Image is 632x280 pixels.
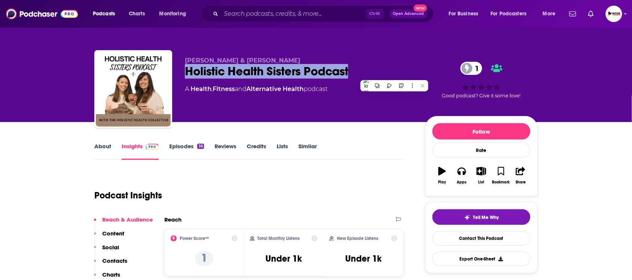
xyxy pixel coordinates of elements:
a: Reviews [215,143,236,160]
p: Social [102,244,119,251]
h2: Reach [164,216,182,223]
div: Play [438,180,446,185]
p: Charts [102,271,120,278]
h2: New Episode Listens [337,236,378,241]
h2: Power Score™ [180,236,209,241]
button: Bookmark [491,162,511,189]
button: Share [511,162,531,189]
img: tell me why sparkle [464,214,470,220]
p: Contacts [102,257,127,264]
img: Holistic Health Sisters Podcast [96,52,171,127]
a: About [94,143,111,160]
div: A podcast [185,85,328,94]
a: Show notifications dropdown [585,7,597,20]
a: Credits [247,143,266,160]
a: InsightsPodchaser Pro [122,143,159,160]
a: Alternative Health [246,85,304,92]
button: Apps [452,162,471,189]
img: User Profile [606,6,622,22]
span: [PERSON_NAME] & [PERSON_NAME] [185,57,300,64]
span: Charts [129,9,145,19]
div: Share [516,180,526,185]
span: Monitoring [159,9,186,19]
p: Reach & Audience [102,216,153,223]
h2: Total Monthly Listens [258,236,300,241]
button: Reach & Audience [94,216,153,230]
span: , [212,85,213,92]
h3: Under 1k [265,253,302,264]
span: For Podcasters [491,9,527,19]
span: Logged in as BookLaunchers [606,6,622,22]
span: Tell Me Why [473,214,499,220]
a: Episodes36 [169,143,204,160]
a: Charts [124,8,149,20]
span: Ctrl K [366,9,384,19]
button: Show profile menu [606,6,622,22]
button: Social [94,244,119,258]
div: 36 [197,144,204,149]
button: open menu [88,8,125,20]
h1: Podcast Insights [94,190,162,201]
span: Open Advanced [393,12,424,16]
div: 1Good podcast? Give it some love! [425,57,538,103]
a: 1 [461,62,482,75]
button: Export One-Sheet [432,252,531,266]
a: Similar [298,143,317,160]
img: Podchaser - Follow, Share and Rate Podcasts [6,7,78,21]
h3: Under 1k [345,253,382,264]
button: open menu [444,8,488,20]
button: open menu [154,8,196,20]
input: Search podcasts, credits, & more... [221,8,366,20]
a: Fitness [213,85,235,92]
span: Good podcast? Give it some love! [442,93,521,98]
button: open menu [486,8,538,20]
button: open menu [538,8,565,20]
span: For Business [449,9,478,19]
button: Contacts [94,257,127,271]
div: Apps [457,180,467,185]
a: Show notifications dropdown [566,7,579,20]
div: Rate [432,143,531,158]
button: Follow [432,123,531,140]
div: List [478,180,484,185]
span: Podcasts [93,9,115,19]
span: and [235,85,246,92]
button: Play [432,162,452,189]
span: 1 [468,62,482,75]
p: Content [102,230,124,237]
a: Lists [277,143,288,160]
button: Content [94,230,124,244]
span: More [543,9,556,19]
img: Podchaser Pro [146,144,159,150]
div: Bookmark [492,180,510,185]
a: Health [191,85,212,92]
button: Open AdvancedNew [390,9,428,18]
a: Contact This Podcast [432,231,531,246]
div: Search podcasts, credits, & more... [208,5,441,22]
span: New [414,4,427,12]
p: 1 [195,251,213,266]
button: List [472,162,491,189]
button: tell me why sparkleTell Me Why [432,209,531,225]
